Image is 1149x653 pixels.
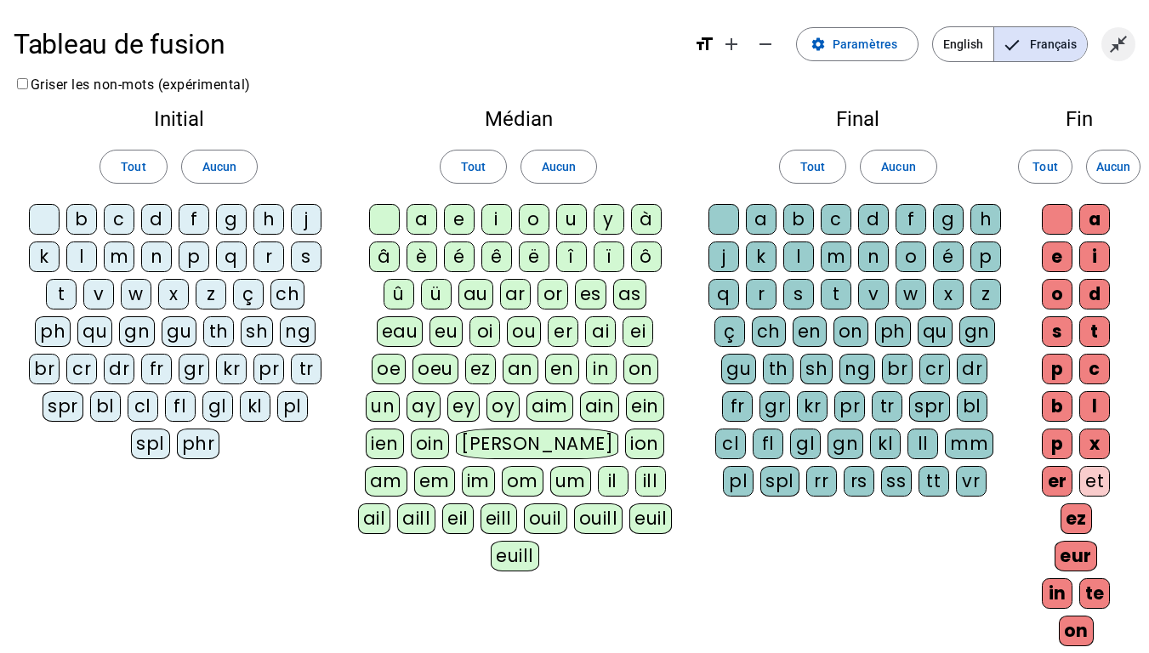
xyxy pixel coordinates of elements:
[748,27,782,61] button: Diminuer la taille de la police
[755,34,776,54] mat-icon: remove
[994,27,1087,61] span: Français
[811,37,826,52] mat-icon: settings
[933,27,993,61] span: English
[1108,34,1129,54] mat-icon: close_fullscreen
[440,150,507,184] button: Tout
[202,156,236,177] span: Aucun
[779,150,846,184] button: Tout
[181,150,258,184] button: Aucun
[520,150,597,184] button: Aucun
[1101,27,1135,61] button: Quitter le plein écran
[796,27,919,61] button: Paramètres
[932,26,1088,62] mat-button-toggle-group: Language selection
[721,34,742,54] mat-icon: add
[860,150,936,184] button: Aucun
[121,156,145,177] span: Tout
[881,156,915,177] span: Aucun
[1018,150,1072,184] button: Tout
[800,156,825,177] span: Tout
[833,34,897,54] span: Paramètres
[100,150,167,184] button: Tout
[714,27,748,61] button: Augmenter la taille de la police
[461,156,486,177] span: Tout
[542,156,576,177] span: Aucun
[1032,156,1057,177] span: Tout
[1096,156,1130,177] span: Aucun
[1086,150,1140,184] button: Aucun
